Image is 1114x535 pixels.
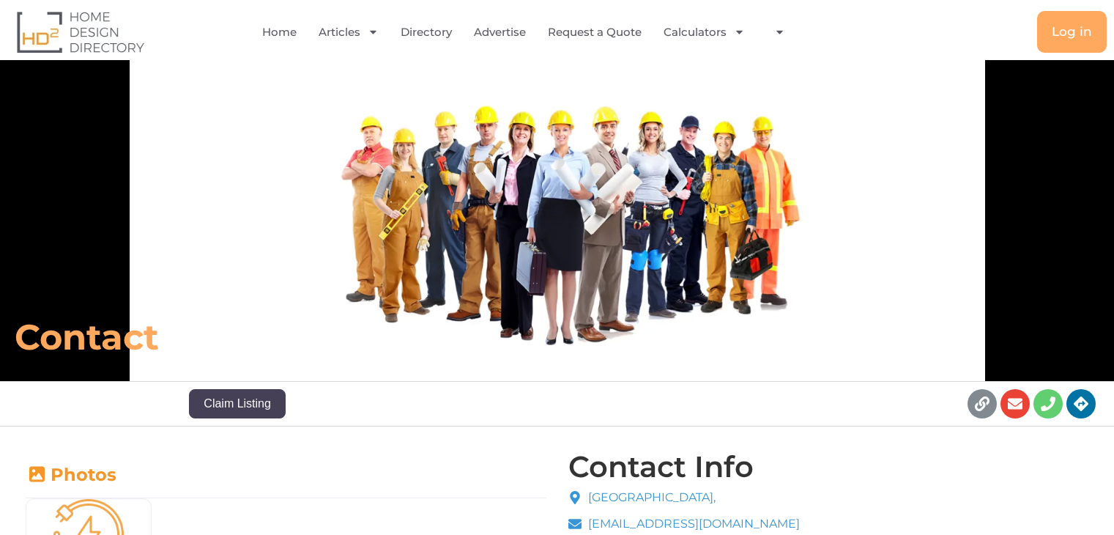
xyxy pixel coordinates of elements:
span: [EMAIL_ADDRESS][DOMAIN_NAME] [584,515,800,533]
h6: Contact [15,315,773,359]
span: Log in [1052,26,1092,38]
h4: Contact Info [568,452,754,481]
a: Photos [26,464,116,485]
a: [EMAIL_ADDRESS][DOMAIN_NAME] [568,515,801,533]
span: [GEOGRAPHIC_DATA], [584,489,716,506]
nav: Menu [227,15,831,49]
a: Advertise [474,15,526,49]
button: Claim Listing [189,389,286,418]
a: Log in [1037,11,1107,53]
a: Directory [401,15,452,49]
a: Articles [319,15,379,49]
a: Home [262,15,297,49]
a: Calculators [664,15,745,49]
a: Request a Quote [548,15,642,49]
